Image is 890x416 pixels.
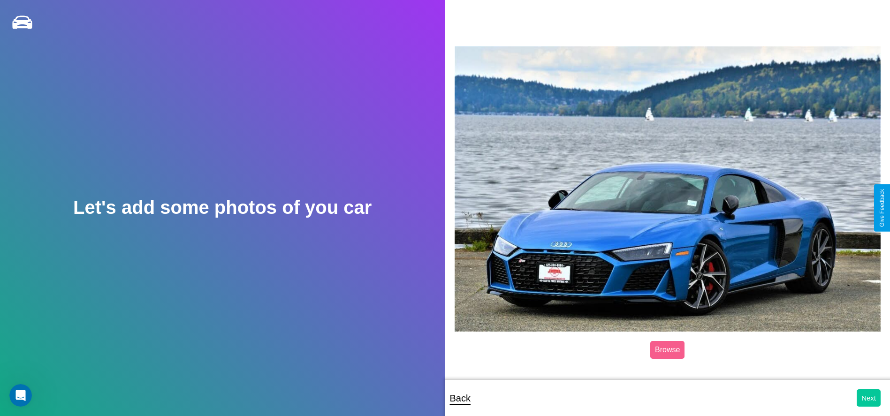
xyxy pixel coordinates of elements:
button: Next [857,389,881,407]
p: Back [450,390,471,407]
iframe: Intercom live chat [9,384,32,407]
label: Browse [650,341,685,359]
h2: Let's add some photos of you car [73,197,372,218]
div: Give Feedback [879,189,885,227]
img: posted [455,46,881,332]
